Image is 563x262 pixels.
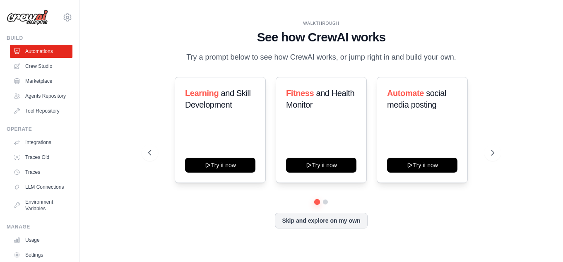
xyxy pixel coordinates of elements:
a: Usage [10,233,72,247]
span: Learning [185,89,219,98]
button: Try it now [286,158,356,173]
a: Agents Repository [10,89,72,103]
a: Automations [10,45,72,58]
a: Crew Studio [10,60,72,73]
button: Try it now [387,158,457,173]
a: Integrations [10,136,72,149]
p: Try a prompt below to see how CrewAI works, or jump right in and build your own. [182,51,460,63]
div: Manage [7,224,72,230]
h1: See how CrewAI works [148,30,494,45]
span: and Skill Development [185,89,250,109]
span: Fitness [286,89,314,98]
a: Traces Old [10,151,72,164]
img: Logo [7,10,48,25]
div: Operate [7,126,72,132]
span: and Health Monitor [286,89,354,109]
a: Environment Variables [10,195,72,215]
a: LLM Connections [10,180,72,194]
span: social media posting [387,89,446,109]
div: Build [7,35,72,41]
button: Try it now [185,158,255,173]
a: Tool Repository [10,104,72,118]
div: WALKTHROUGH [148,20,494,26]
span: Automate [387,89,424,98]
a: Settings [10,248,72,262]
a: Marketplace [10,75,72,88]
button: Skip and explore on my own [275,213,367,228]
a: Traces [10,166,72,179]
